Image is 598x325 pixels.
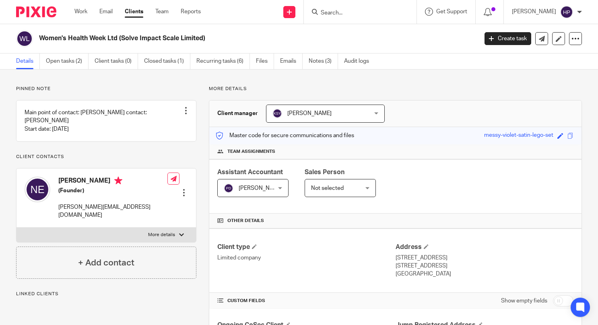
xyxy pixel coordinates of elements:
p: [STREET_ADDRESS] [396,262,573,270]
p: More details [148,232,175,238]
p: Limited company [217,254,395,262]
span: Assistant Accountant [217,169,283,175]
p: More details [209,86,582,92]
h4: Client type [217,243,395,251]
span: [PERSON_NAME] [239,185,283,191]
span: Other details [227,218,264,224]
p: [PERSON_NAME][EMAIL_ADDRESS][DOMAIN_NAME] [58,203,167,220]
span: Get Support [436,9,467,14]
a: Emails [280,53,303,69]
h3: Client manager [217,109,258,117]
span: [PERSON_NAME] [287,111,332,116]
h4: Address [396,243,573,251]
p: [STREET_ADDRESS] [396,254,573,262]
h4: + Add contact [78,257,134,269]
a: Work [74,8,87,16]
a: Email [99,8,113,16]
p: Linked clients [16,291,196,297]
span: Team assignments [227,148,275,155]
i: Primary [114,177,122,185]
a: Closed tasks (1) [144,53,190,69]
a: Files [256,53,274,69]
span: Sales Person [305,169,344,175]
a: Notes (3) [309,53,338,69]
h2: Women's Health Week Ltd (Solve Impact Scale Limited) [39,34,386,43]
a: Team [155,8,169,16]
a: Open tasks (2) [46,53,89,69]
p: Pinned note [16,86,196,92]
a: Recurring tasks (6) [196,53,250,69]
img: svg%3E [272,109,282,118]
span: Not selected [311,185,344,191]
p: Master code for secure communications and files [215,132,354,140]
a: Audit logs [344,53,375,69]
a: Client tasks (0) [95,53,138,69]
a: Details [16,53,40,69]
p: [PERSON_NAME] [512,8,556,16]
img: svg%3E [224,183,233,193]
img: Pixie [16,6,56,17]
a: Reports [181,8,201,16]
a: Clients [125,8,143,16]
div: messy-violet-satin-lego-set [484,131,553,140]
p: Client contacts [16,154,196,160]
img: svg%3E [560,6,573,19]
p: [GEOGRAPHIC_DATA] [396,270,573,278]
h4: CUSTOM FIELDS [217,298,395,304]
input: Search [320,10,392,17]
img: svg%3E [16,30,33,47]
label: Show empty fields [501,297,547,305]
h5: (Founder) [58,187,167,195]
img: svg%3E [25,177,50,202]
a: Create task [485,32,531,45]
h4: [PERSON_NAME] [58,177,167,187]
